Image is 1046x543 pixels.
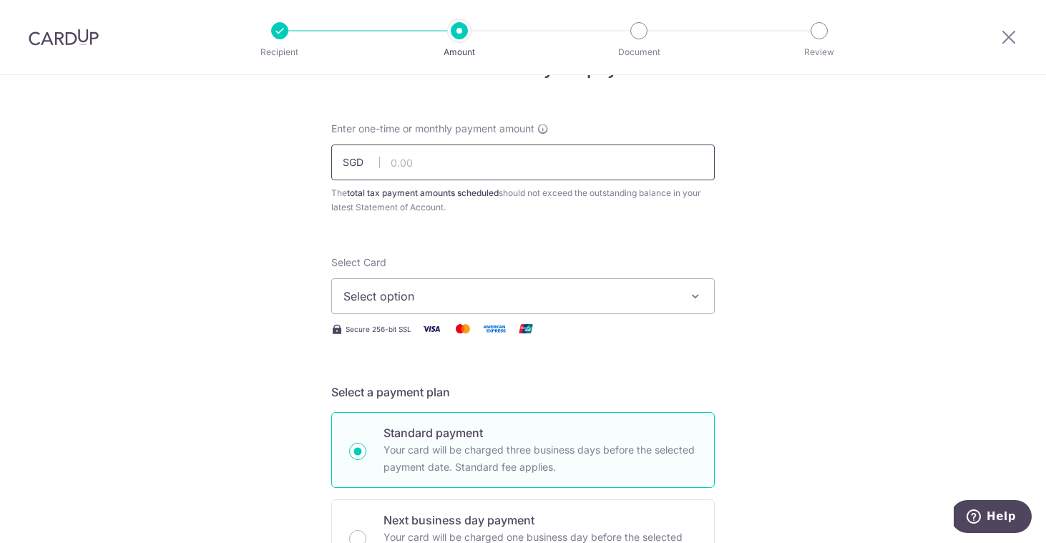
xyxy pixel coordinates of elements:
[343,288,677,305] span: Select option
[406,45,512,59] p: Amount
[331,383,715,401] h5: Select a payment plan
[331,278,715,314] button: Select option
[512,320,540,338] img: Union Pay
[331,256,386,268] span: translation missing: en.payables.payment_networks.credit_card.summary.labels.select_card
[331,122,534,136] span: Enter one-time or monthly payment amount
[347,187,499,198] b: total tax payment amounts scheduled
[29,29,99,46] img: CardUp
[227,45,333,59] p: Recipient
[383,424,697,441] p: Standard payment
[766,45,872,59] p: Review
[449,320,477,338] img: Mastercard
[343,155,380,170] span: SGD
[331,145,715,180] input: 0.00
[417,320,446,338] img: Visa
[954,500,1032,536] iframe: Opens a widget where you can find more information
[383,512,697,529] p: Next business day payment
[586,45,692,59] p: Document
[346,323,411,335] span: Secure 256-bit SSL
[383,441,697,476] p: Your card will be charged three business days before the selected payment date. Standard fee appl...
[331,186,715,215] div: The should not exceed the outstanding balance in your latest Statement of Account.
[480,320,509,338] img: American Express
